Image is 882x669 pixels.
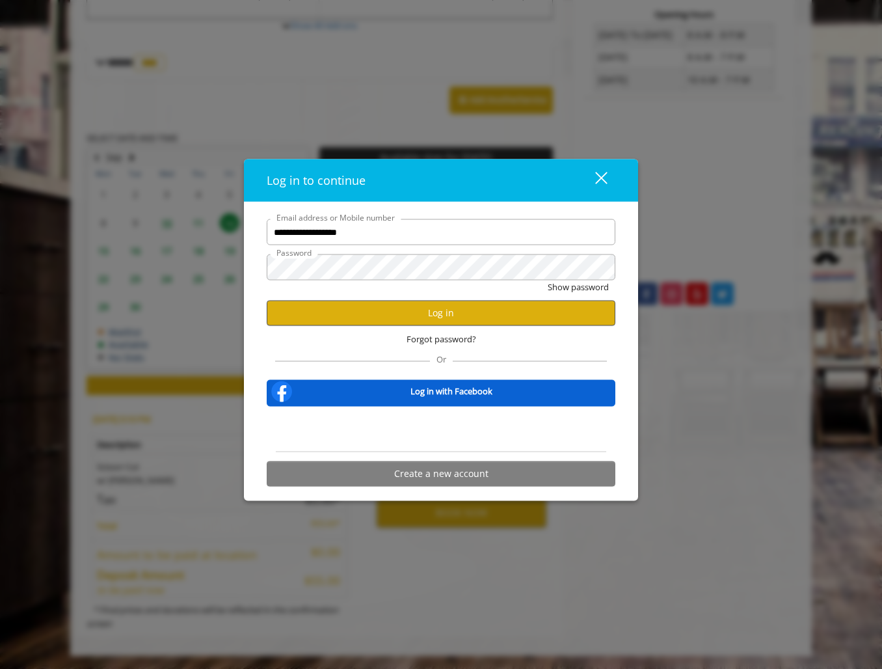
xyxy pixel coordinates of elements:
label: Email address or Mobile number [270,212,401,224]
iframe: Sign in with Google Button [375,415,507,443]
input: Password [267,254,615,280]
span: Or [430,353,453,364]
button: Show password [548,280,609,294]
button: Create a new account [267,461,615,486]
button: Log in [267,300,615,325]
input: Email address or Mobile number [267,219,615,245]
span: Log in to continue [267,172,366,188]
div: close dialog [580,171,606,190]
button: close dialog [571,167,615,194]
label: Password [270,247,318,259]
b: Log in with Facebook [410,385,492,398]
img: facebook-logo [269,378,295,404]
span: Forgot password? [407,333,476,346]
